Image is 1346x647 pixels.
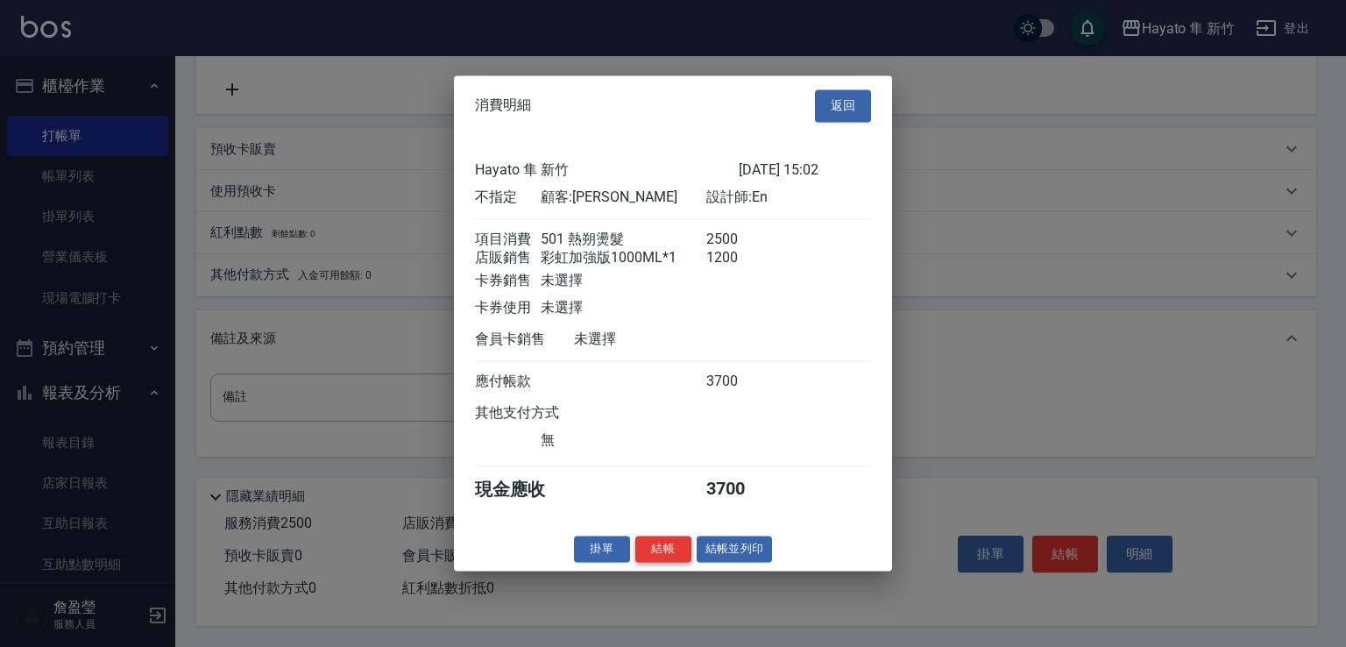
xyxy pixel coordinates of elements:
[475,231,541,249] div: 項目消費
[475,478,574,501] div: 現金應收
[475,188,541,207] div: 不指定
[815,89,871,122] button: 返回
[706,249,772,267] div: 1200
[541,249,705,267] div: 彩虹加強版1000ML*1
[475,373,541,391] div: 應付帳款
[574,331,739,349] div: 未選擇
[697,536,773,563] button: 結帳並列印
[541,272,705,290] div: 未選擇
[706,373,772,391] div: 3700
[541,299,705,317] div: 未選擇
[541,231,705,249] div: 501 熱朔燙髮
[706,231,772,249] div: 2500
[706,478,772,501] div: 3700
[475,97,531,115] span: 消費明細
[541,188,705,207] div: 顧客: [PERSON_NAME]
[475,272,541,290] div: 卡券銷售
[574,536,630,563] button: 掛單
[635,536,691,563] button: 結帳
[739,161,871,180] div: [DATE] 15:02
[541,431,705,450] div: 無
[475,161,739,180] div: Hayato 隼 新竹
[706,188,871,207] div: 設計師: En
[475,404,607,423] div: 其他支付方式
[475,331,574,349] div: 會員卡銷售
[475,249,541,267] div: 店販銷售
[475,299,541,317] div: 卡券使用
